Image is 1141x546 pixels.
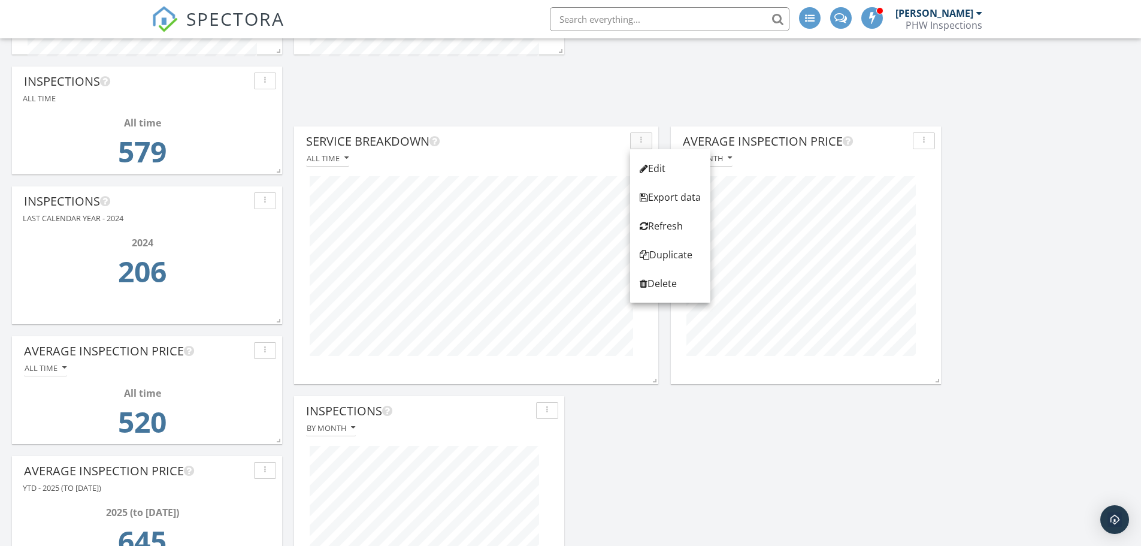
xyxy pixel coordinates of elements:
[25,364,66,372] div: All time
[28,130,257,180] td: 579
[895,7,973,19] div: [PERSON_NAME]
[24,342,249,360] div: Average Inspection Price
[186,6,285,31] span: SPECTORA
[28,386,257,400] div: All time
[640,161,701,176] div: Edit
[24,192,249,210] div: Inspections
[306,150,349,167] button: All time
[307,424,355,432] div: By month
[640,248,701,262] div: Duplicate
[24,73,249,91] div: Inspections
[640,190,701,204] div: Export data
[152,16,285,41] a: SPECTORA
[306,420,356,436] button: By month
[28,116,257,130] div: All time
[550,7,789,31] input: Search everything...
[28,400,257,451] td: 519.52
[306,402,531,420] div: Inspections
[640,219,701,233] div: Refresh
[906,19,982,31] div: PHW Inspections
[1100,505,1129,534] div: Open Intercom Messenger
[640,276,701,291] div: Delete
[307,154,349,162] div: All time
[152,6,178,32] img: The Best Home Inspection Software - Spectora
[28,236,257,250] div: 2024
[683,132,908,150] div: Average Inspection Price
[28,250,257,300] td: 206
[24,462,249,480] div: Average Inspection Price
[28,505,257,520] div: 2025 (to [DATE])
[306,132,625,150] div: Service Breakdown
[24,360,67,376] button: All time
